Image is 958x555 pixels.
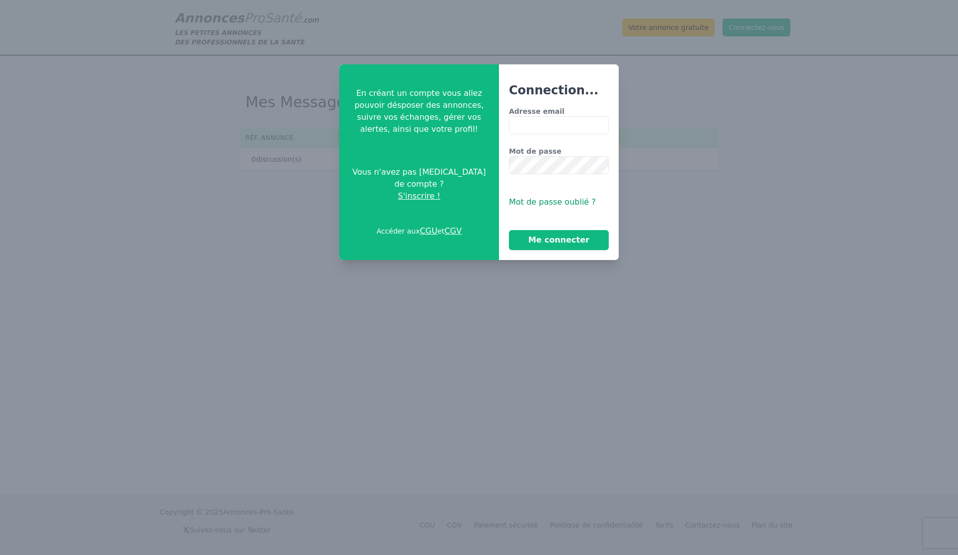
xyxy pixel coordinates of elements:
a: CGU [420,226,437,236]
p: En créant un compte vous allez pouvoir désposer des annonces, suivre vos échanges, gérer vos aler... [347,87,491,135]
label: Mot de passe [509,146,609,156]
p: Accéder aux et [377,225,462,237]
button: Me connecter [509,230,609,250]
a: CGV [445,226,462,236]
h3: Connection... [509,82,609,98]
label: Adresse email [509,106,609,116]
span: S'inscrire ! [398,190,441,202]
span: Mot de passe oublié ? [509,197,596,207]
span: Vous n'avez pas [MEDICAL_DATA] de compte ? [347,166,491,190]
